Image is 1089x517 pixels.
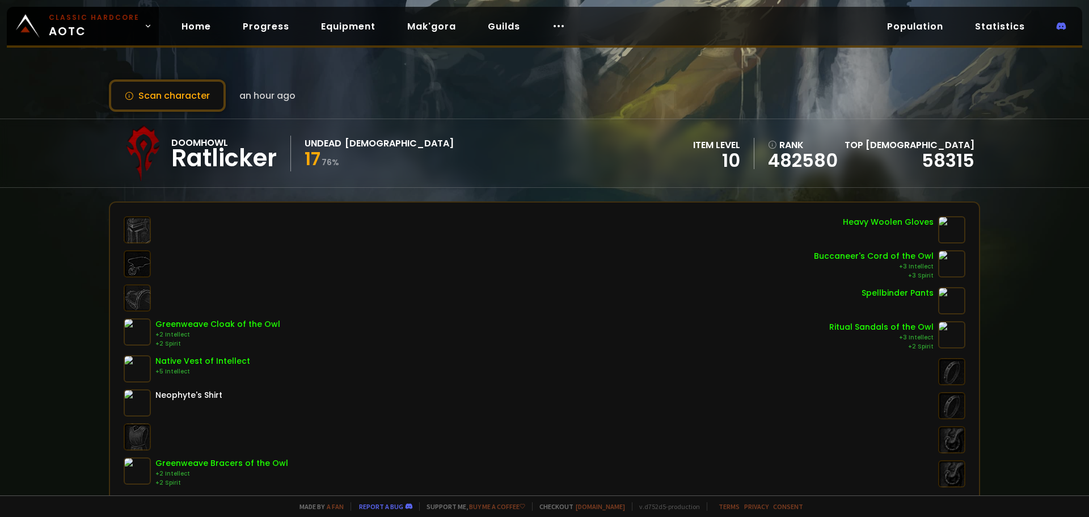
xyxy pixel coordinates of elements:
[843,216,934,228] div: Heavy Woolen Gloves
[239,89,296,103] span: an hour ago
[305,146,320,171] span: 17
[124,355,151,383] img: item-14096
[693,152,740,169] div: 10
[124,318,151,346] img: item-9770
[768,138,838,152] div: rank
[124,457,151,485] img: item-9768
[938,287,965,314] img: item-2970
[155,478,288,487] div: +2 Spirit
[124,389,151,417] img: item-53
[155,355,250,367] div: Native Vest of Intellect
[773,502,803,511] a: Consent
[479,15,529,38] a: Guilds
[632,502,700,511] span: v. d752d5 - production
[7,7,159,45] a: Classic HardcoreAOTC
[814,250,934,262] div: Buccaneer's Cord of the Owl
[49,12,140,40] span: AOTC
[345,136,454,150] div: [DEMOGRAPHIC_DATA]
[693,138,740,152] div: item level
[814,271,934,280] div: +3 Spirit
[922,148,974,173] a: 58315
[845,138,974,152] div: Top
[155,389,222,401] div: Neophyte's Shirt
[938,321,965,348] img: item-14129
[49,12,140,23] small: Classic Hardcore
[878,15,952,38] a: Population
[966,15,1034,38] a: Statistics
[719,502,740,511] a: Terms
[322,157,339,168] small: 76 %
[155,318,280,330] div: Greenweave Cloak of the Owl
[576,502,625,511] a: [DOMAIN_NAME]
[829,321,934,333] div: Ritual Sandals of the Owl
[938,250,965,278] img: item-14173
[829,333,934,342] div: +3 Intellect
[469,502,525,511] a: Buy me a coffee
[359,502,403,511] a: Report a bug
[293,502,344,511] span: Made by
[171,136,277,150] div: Doomhowl
[312,15,385,38] a: Equipment
[814,262,934,271] div: +3 Intellect
[109,79,226,112] button: Scan character
[744,502,769,511] a: Privacy
[768,152,838,169] a: 482580
[172,15,220,38] a: Home
[532,502,625,511] span: Checkout
[327,502,344,511] a: a fan
[398,15,465,38] a: Mak'gora
[862,287,934,299] div: Spellbinder Pants
[155,339,280,348] div: +2 Spirit
[829,342,934,351] div: +2 Spirit
[155,457,288,469] div: Greenweave Bracers of the Owl
[155,330,280,339] div: +2 Intellect
[234,15,298,38] a: Progress
[171,150,277,167] div: Ratlicker
[419,502,525,511] span: Support me,
[305,136,341,150] div: Undead
[938,216,965,243] img: item-4310
[866,138,974,152] span: [DEMOGRAPHIC_DATA]
[155,469,288,478] div: +2 Intellect
[155,367,250,376] div: +5 Intellect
